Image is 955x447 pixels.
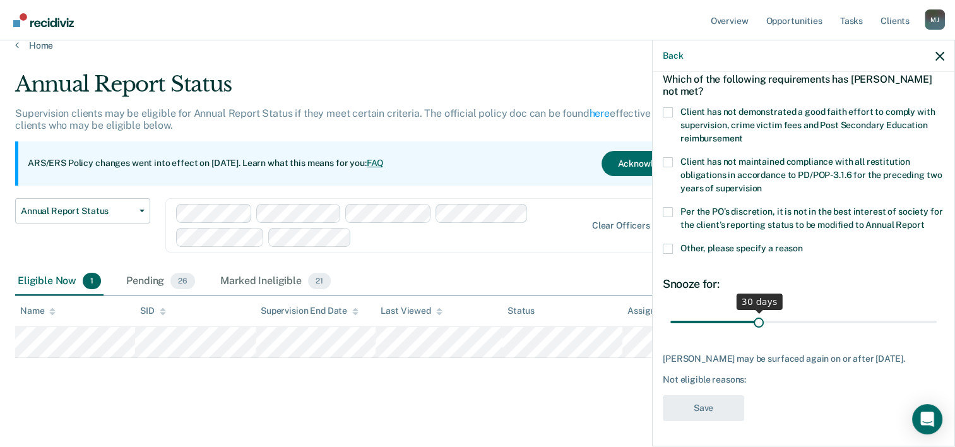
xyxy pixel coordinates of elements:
div: Marked Ineligible [218,268,333,295]
div: Snooze for: [663,277,944,291]
p: Supervision clients may be eligible for Annual Report Status if they meet certain criteria. The o... [15,107,722,131]
div: Annual Report Status [15,71,732,107]
div: Name [20,306,56,316]
button: Save [663,395,744,421]
span: Client has not demonstrated a good faith effort to comply with supervision, crime victim fees and... [680,107,935,143]
div: Which of the following requirements has [PERSON_NAME] not met? [663,63,944,107]
div: Status [507,306,535,316]
span: 26 [170,273,195,289]
a: FAQ [367,158,384,168]
button: Back [663,51,683,61]
a: here [590,107,610,119]
span: Client has not maintained compliance with all restitution obligations in accordance to PD/POP-3.1... [680,157,942,193]
div: Open Intercom Messenger [912,404,942,434]
div: Assigned to [627,306,687,316]
span: 1 [83,273,101,289]
div: Not eligible reasons: [663,374,944,385]
div: M J [925,9,945,30]
button: Profile dropdown button [925,9,945,30]
span: 21 [308,273,331,289]
div: [PERSON_NAME] may be surfaced again on or after [DATE]. [663,354,944,364]
div: Eligible Now [15,268,104,295]
a: Home [15,40,940,51]
div: Last Viewed [381,306,442,316]
img: Recidiviz [13,13,74,27]
div: Pending [124,268,198,295]
div: Clear officers [592,220,650,231]
div: 30 days [737,294,783,310]
p: ARS/ERS Policy changes went into effect on [DATE]. Learn what this means for you: [28,157,384,170]
div: Supervision End Date [261,306,359,316]
span: Other, please specify a reason [680,243,803,253]
div: SID [140,306,166,316]
span: Per the PO’s discretion, it is not in the best interest of society for the client’s reporting sta... [680,206,942,230]
span: Annual Report Status [21,206,134,217]
button: Acknowledge & Close [602,151,721,176]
